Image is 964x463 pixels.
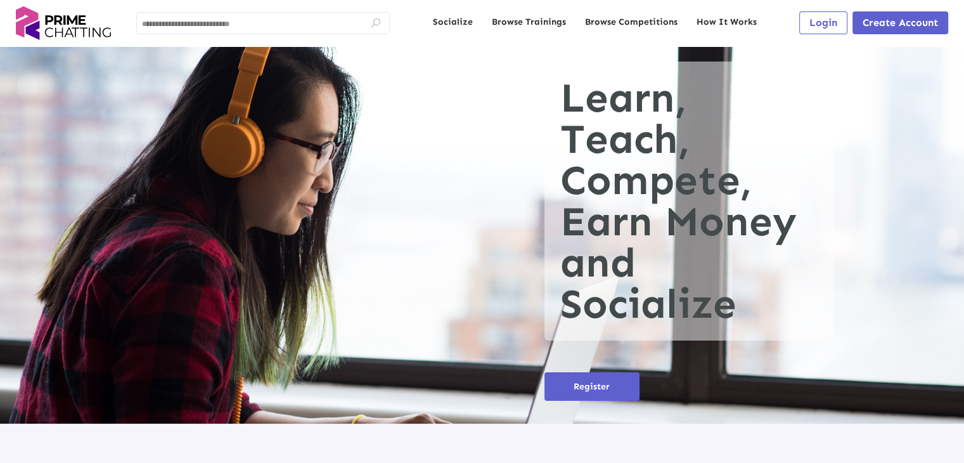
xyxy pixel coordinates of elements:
button: Login [799,11,847,34]
img: logo [16,6,111,40]
a: Browse Trainings [492,16,566,29]
a: Socialize [433,16,473,29]
button: Register [544,372,639,401]
h1: Learn, Teach, Compete, Earn Money and Socialize [544,62,834,341]
button: Create Account [852,11,948,34]
span: Register [574,381,610,392]
span: Login [809,16,837,29]
a: Browse Competitions [585,16,678,29]
a: How It Works [697,16,757,29]
span: Create Account [863,16,938,29]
